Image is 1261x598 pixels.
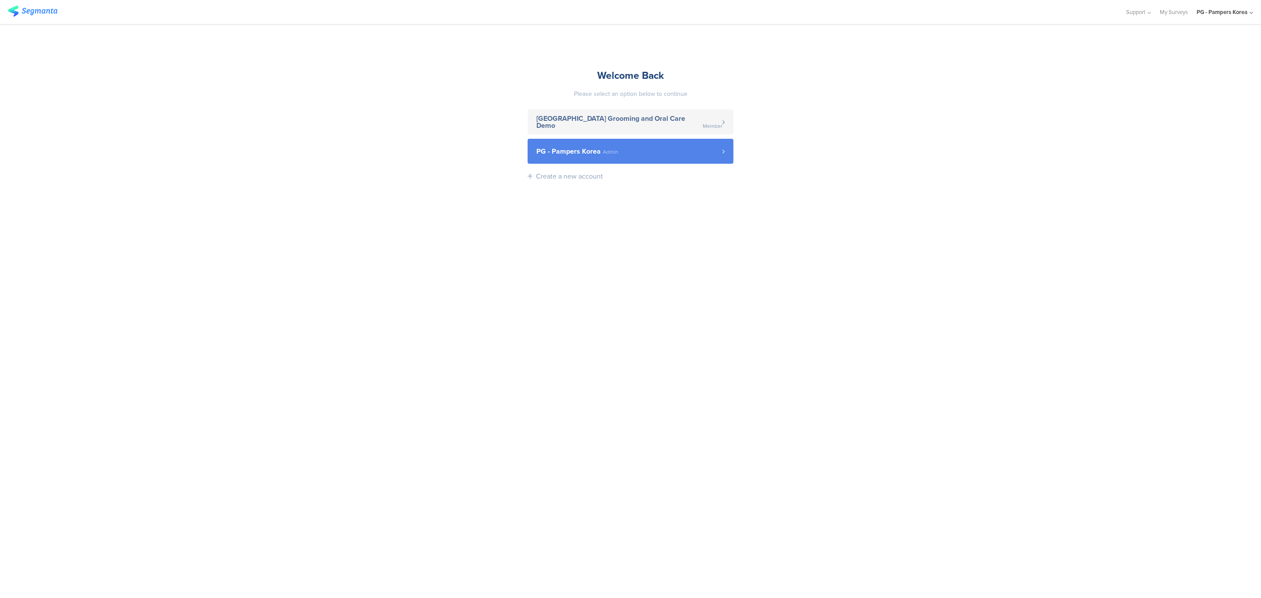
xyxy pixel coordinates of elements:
[528,68,733,83] div: Welcome Back
[1197,8,1247,16] div: PG - Pampers Korea
[1126,8,1145,16] span: Support
[536,148,601,155] span: PG - Pampers Korea
[603,149,618,155] span: Admin
[703,123,722,129] span: Member
[536,171,603,181] div: Create a new account
[528,139,733,164] a: PG - Pampers Korea Admin
[528,109,733,134] a: [GEOGRAPHIC_DATA] Grooming and Oral Care Demo Member
[8,6,57,17] img: segmanta logo
[536,115,701,129] span: [GEOGRAPHIC_DATA] Grooming and Oral Care Demo
[528,89,733,98] div: Please select an option below to continue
